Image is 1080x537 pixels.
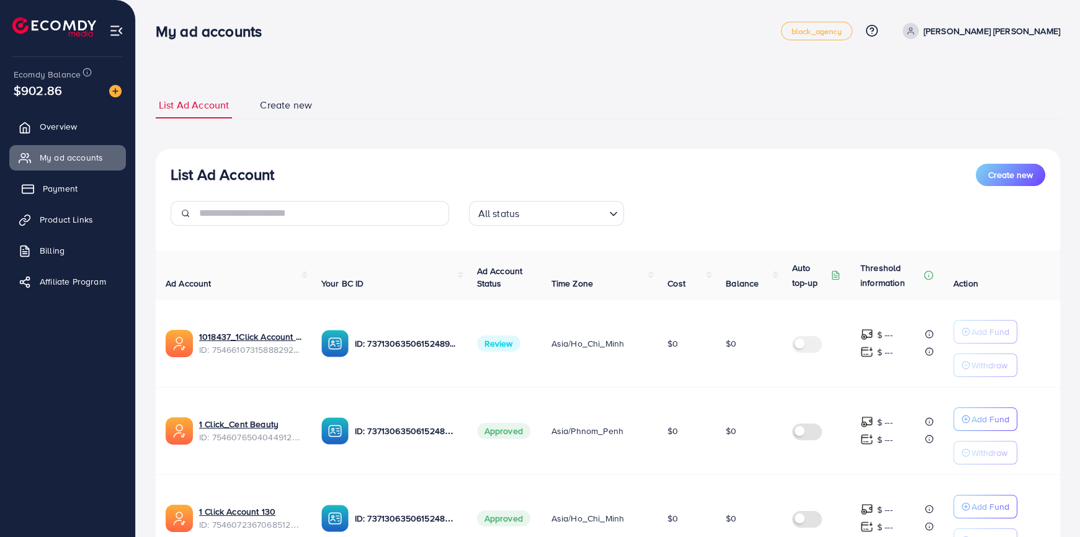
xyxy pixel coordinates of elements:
[477,265,523,290] span: Ad Account Status
[43,182,78,195] span: Payment
[109,85,122,97] img: image
[898,23,1060,39] a: [PERSON_NAME] [PERSON_NAME]
[860,503,873,516] img: top-up amount
[667,425,678,437] span: $0
[551,337,625,350] span: Asia/Ho_Chi_Minh
[877,520,893,535] p: $ ---
[860,260,921,290] p: Threshold information
[469,201,624,226] div: Search for option
[988,169,1033,181] span: Create new
[477,335,520,352] span: Review
[199,344,301,356] span: ID: 7546610731588829200
[199,418,301,430] a: 1 Click_Cent Beauty
[199,418,301,443] div: <span class='underline'>1 Click_Cent Beauty</span></br>7546076504044912656
[860,345,873,358] img: top-up amount
[477,423,530,439] span: Approved
[321,505,349,532] img: ic-ba-acc.ded83a64.svg
[199,331,301,356] div: <span class='underline'>1018437_1Click Account 131_1757082261482</span></br>7546610731588829200
[9,176,126,201] a: Payment
[40,213,93,226] span: Product Links
[860,433,873,446] img: top-up amount
[877,415,893,430] p: $ ---
[166,330,193,357] img: ic-ads-acc.e4c84228.svg
[953,407,1017,431] button: Add Fund
[781,22,852,40] a: black_agency
[792,27,842,35] span: black_agency
[321,277,364,290] span: Your BC ID
[953,353,1017,377] button: Withdraw
[477,510,530,526] span: Approved
[551,512,625,525] span: Asia/Ho_Chi_Minh
[40,244,65,257] span: Billing
[40,151,103,164] span: My ad accounts
[667,277,685,290] span: Cost
[40,275,106,288] span: Affiliate Program
[9,145,126,170] a: My ad accounts
[953,441,1017,464] button: Withdraw
[199,518,301,531] span: ID: 7546072367068512274
[476,205,522,223] span: All status
[860,415,873,428] img: top-up amount
[199,431,301,443] span: ID: 7546076504044912656
[726,337,736,350] span: $0
[9,114,126,139] a: Overview
[971,445,1007,460] p: Withdraw
[726,512,736,525] span: $0
[860,520,873,533] img: top-up amount
[109,24,123,38] img: menu
[199,505,301,518] a: 1 Click Account 130
[166,505,193,532] img: ic-ads-acc.e4c84228.svg
[976,164,1045,186] button: Create new
[924,24,1060,38] p: [PERSON_NAME] [PERSON_NAME]
[260,98,312,112] span: Create new
[199,505,301,531] div: <span class='underline'>1 Click Account 130</span></br>7546072367068512274
[166,277,212,290] span: Ad Account
[9,207,126,232] a: Product Links
[726,425,736,437] span: $0
[726,277,759,290] span: Balance
[166,417,193,445] img: ic-ads-acc.e4c84228.svg
[355,511,457,526] p: ID: 7371306350615248913
[1027,481,1071,528] iframe: Chat
[953,277,978,290] span: Action
[321,417,349,445] img: ic-ba-acc.ded83a64.svg
[953,495,1017,518] button: Add Fund
[792,260,828,290] p: Auto top-up
[667,337,678,350] span: $0
[860,328,873,341] img: top-up amount
[667,512,678,525] span: $0
[9,269,126,294] a: Affiliate Program
[971,499,1009,514] p: Add Fund
[551,425,623,437] span: Asia/Phnom_Penh
[971,358,1007,373] p: Withdraw
[877,432,893,447] p: $ ---
[355,424,457,438] p: ID: 7371306350615248913
[40,120,77,133] span: Overview
[12,17,96,37] img: logo
[877,327,893,342] p: $ ---
[199,331,301,343] a: 1018437_1Click Account 131_1757082261482
[355,336,457,351] p: ID: 7371306350615248913
[551,277,593,290] span: Time Zone
[971,324,1009,339] p: Add Fund
[9,238,126,263] a: Billing
[321,330,349,357] img: ic-ba-acc.ded83a64.svg
[171,166,274,184] h3: List Ad Account
[156,22,272,40] h3: My ad accounts
[14,68,81,81] span: Ecomdy Balance
[953,320,1017,344] button: Add Fund
[877,345,893,360] p: $ ---
[14,81,62,99] span: $902.86
[971,412,1009,427] p: Add Fund
[877,502,893,517] p: $ ---
[523,202,604,223] input: Search for option
[159,98,229,112] span: List Ad Account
